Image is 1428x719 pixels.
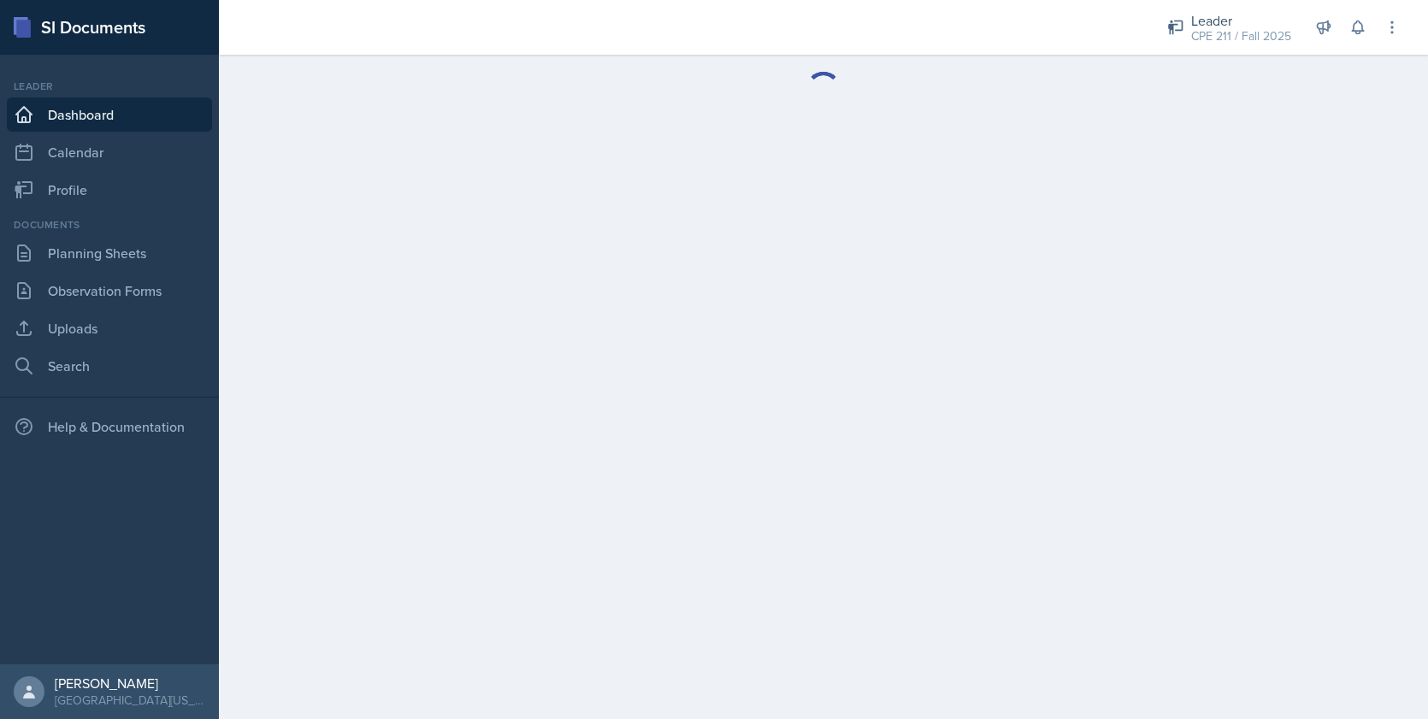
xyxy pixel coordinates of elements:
a: Profile [7,173,212,207]
div: [GEOGRAPHIC_DATA][US_STATE] in [GEOGRAPHIC_DATA] [55,692,205,709]
a: Planning Sheets [7,236,212,270]
div: Help & Documentation [7,410,212,444]
a: Dashboard [7,97,212,132]
div: Leader [7,79,212,94]
a: Observation Forms [7,274,212,308]
div: Leader [1191,10,1291,31]
a: Uploads [7,311,212,345]
div: [PERSON_NAME] [55,675,205,692]
a: Calendar [7,135,212,169]
div: Documents [7,217,212,233]
div: CPE 211 / Fall 2025 [1191,27,1291,45]
a: Search [7,349,212,383]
